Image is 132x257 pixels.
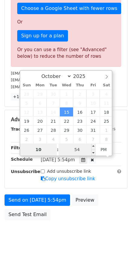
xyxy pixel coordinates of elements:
[60,135,73,144] span: November 5, 2025
[11,145,26,150] strong: Filters
[11,78,78,82] small: [EMAIL_ADDRESS][DOMAIN_NAME]
[5,194,70,206] a: Send on [DATE] 5:54pm
[73,89,86,98] span: October 2, 2025
[11,93,36,101] a: +16 more
[102,228,132,257] div: 聊天小组件
[41,176,95,181] a: Copy unsubscribe link
[100,98,113,107] span: October 11, 2025
[60,89,73,98] span: October 1, 2025
[100,89,113,98] span: October 4, 2025
[60,116,73,125] span: October 22, 2025
[47,107,60,116] span: October 14, 2025
[47,98,60,107] span: October 7, 2025
[72,73,93,79] input: Year
[86,116,100,125] span: October 24, 2025
[47,116,60,125] span: October 21, 2025
[20,107,34,116] span: October 12, 2025
[41,157,75,163] span: [DATE] 5:54pm
[73,83,86,87] span: Thu
[86,83,100,87] span: Fri
[95,144,112,156] span: Click to toggle
[20,83,34,87] span: Sun
[86,107,100,116] span: October 17, 2025
[47,83,60,87] span: Tue
[86,98,100,107] span: October 10, 2025
[11,116,121,123] h5: Advanced
[33,135,47,144] span: November 3, 2025
[73,135,86,144] span: November 6, 2025
[100,116,113,125] span: October 25, 2025
[86,125,100,135] span: October 31, 2025
[73,125,86,135] span: October 30, 2025
[47,125,60,135] span: October 28, 2025
[20,125,34,135] span: October 26, 2025
[11,157,33,162] strong: Schedule
[100,107,113,116] span: October 18, 2025
[100,125,113,135] span: November 1, 2025
[57,144,59,156] span: :
[20,98,34,107] span: October 5, 2025
[60,83,73,87] span: Wed
[33,107,47,116] span: October 13, 2025
[73,98,86,107] span: October 9, 2025
[5,209,50,220] a: Send Test Email
[11,85,78,89] small: [EMAIL_ADDRESS][DOMAIN_NAME]
[86,135,100,144] span: November 7, 2025
[73,116,86,125] span: October 23, 2025
[102,228,132,257] iframe: Chat Widget
[47,168,91,175] label: Add unsubscribe link
[86,89,100,98] span: October 3, 2025
[11,71,78,76] small: [EMAIL_ADDRESS][DOMAIN_NAME]
[73,107,86,116] span: October 16, 2025
[20,135,34,144] span: November 2, 2025
[47,135,60,144] span: November 4, 2025
[33,83,47,87] span: Mon
[100,135,113,144] span: November 8, 2025
[33,125,47,135] span: October 27, 2025
[60,107,73,116] span: October 15, 2025
[17,19,115,25] p: Or
[20,89,34,98] span: September 28, 2025
[20,144,57,156] input: Hour
[59,144,95,156] input: Minute
[72,194,98,206] a: Preview
[60,98,73,107] span: October 8, 2025
[17,30,68,42] a: Sign up for a plan
[100,83,113,87] span: Sat
[60,125,73,135] span: October 29, 2025
[11,127,31,132] strong: Tracking
[33,116,47,125] span: October 20, 2025
[17,3,121,14] a: Choose a Google Sheet with fewer rows
[17,46,115,60] div: Or you can use a filter (see "Advanced" below) to reduce the number of rows
[33,89,47,98] span: September 29, 2025
[11,169,40,174] strong: Unsubscribe
[47,89,60,98] span: September 30, 2025
[20,116,34,125] span: October 19, 2025
[33,98,47,107] span: October 6, 2025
